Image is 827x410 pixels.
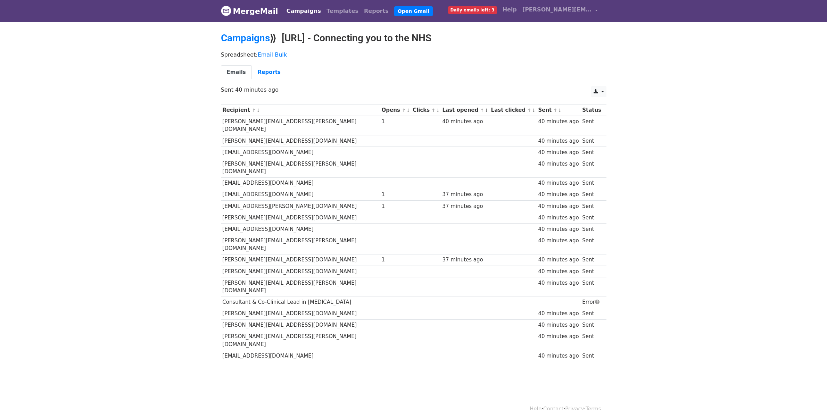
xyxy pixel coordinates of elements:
td: Sent [580,331,603,350]
div: 40 minutes ago [538,179,579,187]
div: 40 minutes ago [538,202,579,210]
td: Consultant & Co-Clinical Lead in [MEDICAL_DATA] [221,296,380,308]
th: Clicks [411,104,440,116]
span: [PERSON_NAME][EMAIL_ADDRESS][PERSON_NAME] [522,6,592,14]
p: Spreadsheet: [221,51,606,58]
a: ↓ [558,108,562,113]
div: 1 [382,118,410,126]
div: 1 [382,191,410,199]
a: Email Bulk [258,51,287,58]
a: ↓ [532,108,536,113]
td: [PERSON_NAME][EMAIL_ADDRESS][PERSON_NAME][DOMAIN_NAME] [221,116,380,135]
th: Opens [380,104,411,116]
a: Campaigns [221,32,270,44]
th: Status [580,104,603,116]
div: 40 minutes ago [538,118,579,126]
a: ↓ [485,108,488,113]
td: [PERSON_NAME][EMAIL_ADDRESS][PERSON_NAME][DOMAIN_NAME] [221,277,380,296]
td: [EMAIL_ADDRESS][DOMAIN_NAME] [221,223,380,235]
th: Last clicked [489,104,537,116]
td: [PERSON_NAME][EMAIL_ADDRESS][DOMAIN_NAME] [221,266,380,277]
td: Sent [580,200,603,212]
a: ↓ [436,108,440,113]
td: Sent [580,277,603,296]
td: Sent [580,254,603,266]
div: 40 minutes ago [538,279,579,287]
div: 37 minutes ago [443,202,488,210]
td: Sent [580,319,603,331]
td: [EMAIL_ADDRESS][DOMAIN_NAME] [221,177,380,189]
td: [EMAIL_ADDRESS][PERSON_NAME][DOMAIN_NAME] [221,200,380,212]
a: MergeMail [221,4,278,18]
td: [PERSON_NAME][EMAIL_ADDRESS][DOMAIN_NAME] [221,319,380,331]
a: Templates [324,4,361,18]
div: 40 minutes ago [538,160,579,168]
td: [PERSON_NAME][EMAIL_ADDRESS][PERSON_NAME][DOMAIN_NAME] [221,235,380,254]
td: [EMAIL_ADDRESS][DOMAIN_NAME] [221,147,380,158]
th: Recipient [221,104,380,116]
a: Reports [361,4,391,18]
div: 40 minutes ago [538,352,579,360]
td: Sent [580,266,603,277]
a: Daily emails left: 3 [445,3,500,17]
td: Sent [580,177,603,189]
a: Help [500,3,520,17]
div: 40 minutes ago [538,268,579,276]
td: Sent [580,135,603,147]
div: 1 [382,202,410,210]
div: 40 minutes ago [538,310,579,318]
td: Sent [580,189,603,200]
td: Sent [580,223,603,235]
div: 40 minutes ago [538,149,579,157]
div: 40 minutes ago [538,225,579,233]
div: 40 minutes ago [538,191,579,199]
td: [PERSON_NAME][EMAIL_ADDRESS][DOMAIN_NAME] [221,254,380,266]
td: Error [580,296,603,308]
a: ↓ [256,108,260,113]
a: Open Gmail [394,6,433,16]
td: [PERSON_NAME][EMAIL_ADDRESS][DOMAIN_NAME] [221,212,380,223]
a: ↑ [527,108,531,113]
td: Sent [580,212,603,223]
p: Sent 40 minutes ago [221,86,606,93]
div: 40 minutes ago [538,321,579,329]
a: ↑ [402,108,406,113]
td: Sent [580,116,603,135]
a: ↑ [431,108,435,113]
div: 40 minutes ago [538,237,579,245]
div: 40 minutes ago [538,214,579,222]
th: Last opened [441,104,489,116]
a: Emails [221,65,252,80]
div: 40 minutes ago [538,333,579,341]
div: 1 [382,256,410,264]
td: [PERSON_NAME][EMAIL_ADDRESS][DOMAIN_NAME] [221,308,380,319]
div: 37 minutes ago [443,191,488,199]
td: Sent [580,308,603,319]
div: 40 minutes ago [443,118,488,126]
td: [PERSON_NAME][EMAIL_ADDRESS][DOMAIN_NAME] [221,135,380,147]
td: Sent [580,158,603,177]
div: 40 minutes ago [538,137,579,145]
td: [PERSON_NAME][EMAIL_ADDRESS][PERSON_NAME][DOMAIN_NAME] [221,331,380,350]
div: 37 minutes ago [443,256,488,264]
span: Daily emails left: 3 [448,6,497,14]
a: ↑ [553,108,557,113]
a: ↑ [252,108,256,113]
img: MergeMail logo [221,6,231,16]
a: ↓ [406,108,410,113]
th: Sent [537,104,581,116]
td: [EMAIL_ADDRESS][DOMAIN_NAME] [221,350,380,362]
td: [PERSON_NAME][EMAIL_ADDRESS][PERSON_NAME][DOMAIN_NAME] [221,158,380,177]
a: Campaigns [284,4,324,18]
td: Sent [580,147,603,158]
td: Sent [580,350,603,362]
td: Sent [580,235,603,254]
h2: ⟫ [URL] - Connecting you to the NHS [221,32,606,44]
div: 40 minutes ago [538,256,579,264]
td: [EMAIL_ADDRESS][DOMAIN_NAME] [221,189,380,200]
a: [PERSON_NAME][EMAIL_ADDRESS][PERSON_NAME] [520,3,601,19]
a: Reports [252,65,287,80]
a: ↑ [480,108,484,113]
